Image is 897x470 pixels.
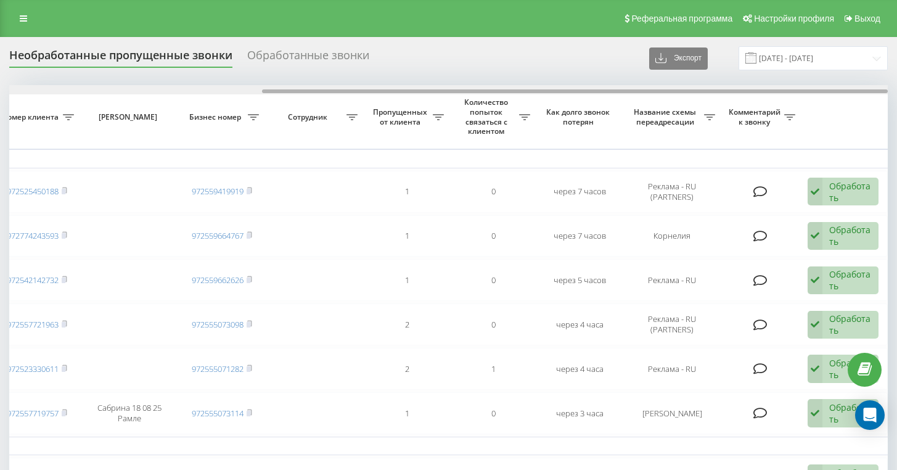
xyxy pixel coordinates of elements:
[631,14,732,23] span: Реферальная программа
[754,14,834,23] span: Настройки профиля
[829,357,872,381] div: Обработать
[450,348,536,390] td: 1
[649,47,708,70] button: Экспорт
[7,408,59,419] a: 972557719757
[829,224,872,247] div: Обработать
[7,186,59,197] a: 972525450188
[536,215,623,257] td: через 7 часов
[80,392,179,434] td: Сабрина 18 08 25 Рамле
[623,348,721,390] td: Реклама - RU
[450,303,536,345] td: 0
[450,392,536,434] td: 0
[450,171,536,213] td: 0
[9,49,232,68] div: Необработанные пропущенные звонки
[450,215,536,257] td: 0
[7,319,59,330] a: 972557721963
[829,180,872,204] div: Обработать
[829,313,872,336] div: Обработать
[536,348,623,390] td: через 4 часа
[370,107,433,126] span: Пропущенных от клиента
[7,230,59,241] a: 972774243593
[364,215,450,257] td: 1
[629,107,704,126] span: Название схемы переадресации
[536,303,623,345] td: через 4 часа
[623,171,721,213] td: Реклама - RU (PARTNERS)
[364,259,450,301] td: 1
[829,402,872,425] div: Обработать
[192,319,244,330] a: 972555073098
[456,97,519,136] span: Количество попыток связаться с клиентом
[91,112,168,122] span: [PERSON_NAME]
[271,112,346,122] span: Сотрудник
[623,215,721,257] td: Корнелия
[364,348,450,390] td: 2
[536,259,623,301] td: через 5 часов
[247,49,369,68] div: Обработанные звонки
[855,400,885,430] div: Open Intercom Messenger
[7,274,59,286] a: 972542142732
[364,171,450,213] td: 1
[536,171,623,213] td: через 7 часов
[623,303,721,345] td: Реклама - RU (PARTNERS)
[364,392,450,434] td: 1
[536,392,623,434] td: через 3 часа
[623,392,721,434] td: [PERSON_NAME]
[192,230,244,241] a: 972559664767
[546,107,613,126] span: Как долго звонок потерян
[7,363,59,374] a: 972523330611
[829,268,872,292] div: Обработать
[450,259,536,301] td: 0
[727,107,784,126] span: Комментарий к звонку
[185,112,248,122] span: Бизнес номер
[192,186,244,197] a: 972559419919
[854,14,880,23] span: Выход
[364,303,450,345] td: 2
[192,408,244,419] a: 972555073114
[192,363,244,374] a: 972555071282
[192,274,244,286] a: 972559662626
[623,259,721,301] td: Реклама - RU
